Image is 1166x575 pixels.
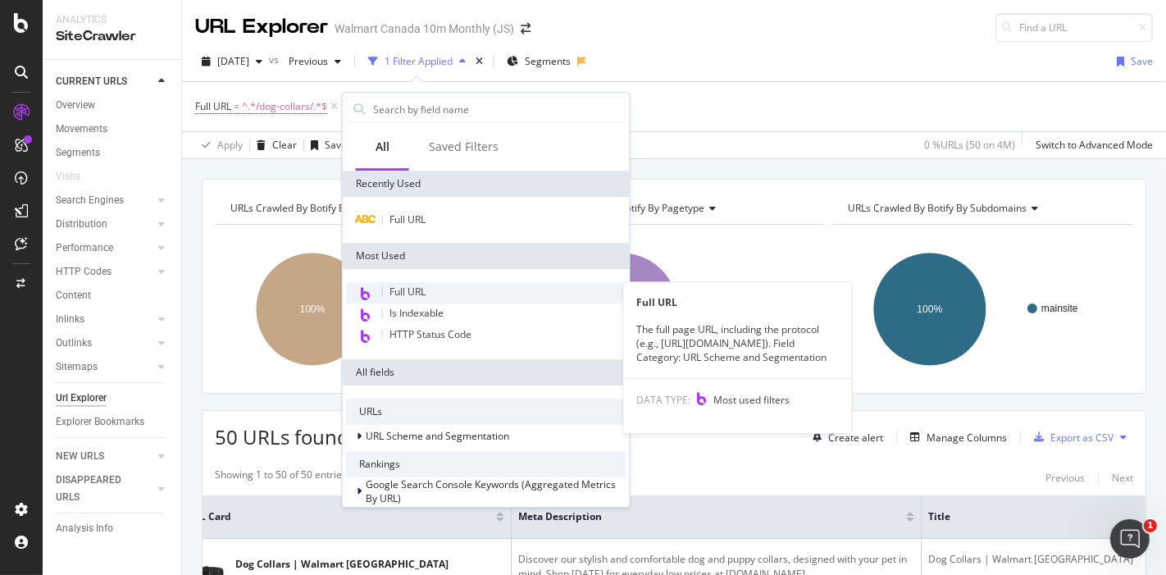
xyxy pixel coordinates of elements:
[343,243,630,269] div: Most Used
[918,303,943,315] text: 100%
[56,287,170,304] a: Content
[300,303,326,315] text: 100%
[215,423,349,450] span: 50 URLs found
[56,358,153,376] a: Sitemaps
[366,430,509,444] span: URL Scheme and Segmentation
[56,13,168,27] div: Analytics
[623,295,851,309] div: Full URL
[389,306,444,320] span: Is Indexable
[56,121,170,138] a: Movements
[1050,431,1114,445] div: Export as CSV
[56,144,100,162] div: Segments
[924,138,1015,152] div: 0 % URLs ( 50 on 4M )
[56,240,113,257] div: Performance
[195,99,231,113] span: Full URL
[385,54,453,68] div: 1 Filter Applied
[215,468,347,487] div: Showing 1 to 50 of 50 entries
[56,413,144,431] div: Explorer Bookmarks
[1112,471,1133,485] div: Next
[1045,468,1085,487] button: Previous
[56,192,153,209] a: Search Engines
[56,263,153,281] a: HTTP Codes
[376,139,389,155] div: All
[472,53,486,70] div: times
[195,48,269,75] button: [DATE]
[56,144,170,162] a: Segments
[56,311,153,328] a: Inlinks
[217,54,249,68] span: 2025 Sep. 26th
[845,195,1118,221] h4: URLs Crawled By Botify By subdomains
[56,358,98,376] div: Sitemaps
[806,424,883,450] button: Create alert
[366,477,616,505] span: Google Search Console Keywords (Aggregated Metrics By URL)
[389,285,426,299] span: Full URL
[1029,132,1153,158] button: Switch to Advanced Mode
[636,393,690,407] span: DATA TYPE:
[828,431,883,445] div: Create alert
[56,287,91,304] div: Content
[282,48,348,75] button: Previous
[272,138,297,152] div: Clear
[1027,424,1114,450] button: Export as CSV
[56,311,84,328] div: Inlinks
[536,195,810,221] h4: URLs Crawled By Botify By pagetype
[56,216,107,233] div: Distribution
[56,448,153,465] a: NEW URLS
[1112,468,1133,487] button: Next
[56,27,168,46] div: SiteCrawler
[235,557,449,572] div: Dog Collars | Walmart [GEOGRAPHIC_DATA]
[56,335,153,352] a: Outlinks
[1144,519,1157,532] span: 1
[56,472,153,506] a: DISAPPEARED URLS
[56,520,170,537] a: Analysis Info
[56,97,170,114] a: Overview
[848,201,1027,215] span: URLs Crawled By Botify By subdomains
[227,195,501,221] h4: URLs Crawled By Botify By smartlink_px
[250,132,297,158] button: Clear
[56,121,107,138] div: Movements
[269,52,282,66] span: vs
[362,48,472,75] button: 1 Filter Applied
[928,509,1153,524] span: Title
[230,201,411,215] span: URLs Crawled By Botify By smartlink_px
[1131,54,1153,68] div: Save
[713,393,790,407] span: Most used filters
[389,212,426,226] span: Full URL
[524,238,820,381] svg: A chart.
[195,13,328,41] div: URL Explorer
[525,54,571,68] span: Segments
[56,263,112,281] div: HTTP Codes
[56,448,104,465] div: NEW URLS
[346,451,626,477] div: Rankings
[56,240,153,257] a: Performance
[343,359,630,386] div: All fields
[346,399,626,425] div: URLs
[927,431,1007,445] div: Manage Columns
[1036,138,1153,152] div: Switch to Advanced Mode
[1110,48,1153,75] button: Save
[234,99,239,113] span: =
[56,73,153,90] a: CURRENT URLS
[500,48,577,75] button: Segments
[343,171,630,197] div: Recently Used
[540,201,704,215] span: URLs Crawled By Botify By pagetype
[195,132,243,158] button: Apply
[832,238,1128,381] svg: A chart.
[56,472,139,506] div: DISAPPEARED URLS
[215,238,511,381] div: A chart.
[1045,471,1085,485] div: Previous
[56,192,124,209] div: Search Engines
[518,509,881,524] span: Meta Description
[56,168,97,185] a: Visits
[521,23,531,34] div: arrow-right-arrow-left
[623,322,851,364] div: The full page URL, including the protocol (e.g., [URL][DOMAIN_NAME]). Field Category: URL Scheme ...
[56,216,153,233] a: Distribution
[1110,519,1150,559] iframe: Intercom live chat
[242,95,327,118] span: ^.*/dog-collars/.*$
[56,413,170,431] a: Explorer Bookmarks
[1041,303,1078,314] text: mainsite
[56,168,80,185] div: Visits
[282,54,328,68] span: Previous
[904,427,1007,447] button: Manage Columns
[56,390,107,407] div: Url Explorer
